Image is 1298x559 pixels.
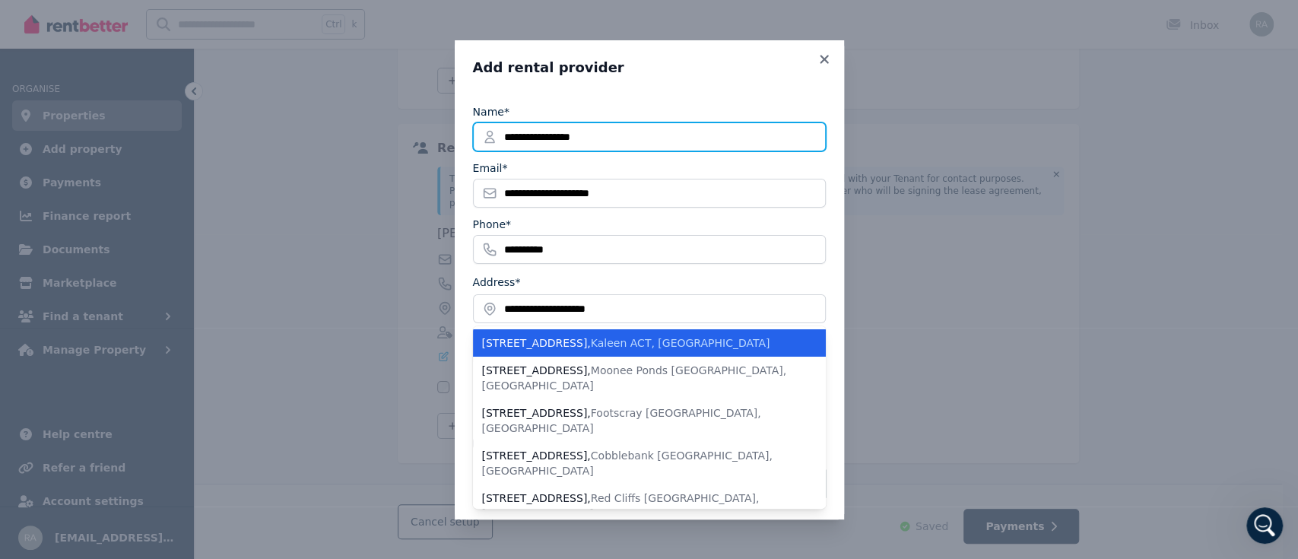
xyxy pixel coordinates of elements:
[482,407,761,434] span: Footscray [GEOGRAPHIC_DATA], [GEOGRAPHIC_DATA]
[241,457,265,468] span: Help
[473,160,508,176] label: Email*
[482,448,798,478] div: [STREET_ADDRESS] ,
[126,457,179,468] span: Messages
[22,362,282,390] div: How much does it cost?
[31,267,62,297] img: Profile image for The RentBetter Team
[31,333,123,349] span: Search for help
[482,449,773,477] span: Cobblebank [GEOGRAPHIC_DATA], [GEOGRAPHIC_DATA]
[101,419,202,480] button: Messages
[30,108,274,186] p: Hi [EMAIL_ADDRESS][DOMAIN_NAME] 👋
[591,337,770,349] span: Kaleen ACT, [GEOGRAPHIC_DATA]
[68,282,180,298] div: The RentBetter Team
[1246,507,1283,544] iframe: Intercom live chat
[68,268,160,280] span: Was that helpful?
[22,326,282,356] button: Search for help
[31,244,273,260] div: Recent message
[473,104,509,119] label: Name*
[210,24,240,55] img: Profile image for Jeremy
[30,29,141,53] img: logo
[22,390,282,418] div: Rental Payments - How They Work
[482,405,798,436] div: [STREET_ADDRESS] ,
[482,335,798,351] div: [STREET_ADDRESS] ,
[482,491,798,521] div: [STREET_ADDRESS] ,
[15,231,289,311] div: Recent messageProfile image for The RentBetter TeamWas that helpful?The RentBetter Team•30m ago
[16,254,288,310] div: Profile image for The RentBetter TeamWas that helpful?The RentBetter Team•30m ago
[239,24,269,55] img: Profile image for Rochelle
[181,24,211,55] img: Profile image for Earl
[473,59,826,77] h3: Add rental provider
[482,363,798,393] div: [STREET_ADDRESS] ,
[31,368,255,384] div: How much does it cost?
[31,396,255,412] div: Rental Payments - How They Work
[473,276,521,288] label: Address*
[33,457,68,468] span: Home
[482,492,760,519] span: Red Cliffs [GEOGRAPHIC_DATA], [GEOGRAPHIC_DATA]
[183,282,236,298] div: • 30m ago
[203,419,304,480] button: Help
[30,186,274,211] p: How can we help?
[482,364,787,392] span: Moonee Ponds [GEOGRAPHIC_DATA], [GEOGRAPHIC_DATA]
[473,217,511,232] label: Phone*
